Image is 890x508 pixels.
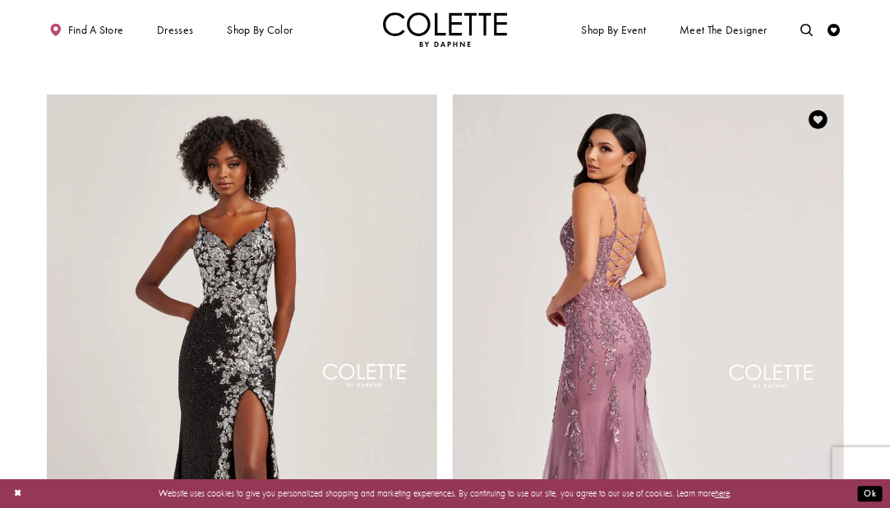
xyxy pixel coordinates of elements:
[383,12,508,47] a: Visit Home Page
[227,24,293,36] span: Shop by color
[677,12,771,47] a: Meet the designer
[90,485,800,501] p: Website uses cookies to give you personalized shopping and marketing experiences. By continuing t...
[224,12,296,47] span: Shop by color
[383,12,508,47] img: Colette by Daphne
[680,24,767,36] span: Meet the designer
[7,483,28,505] button: Close Dialog
[798,12,817,47] a: Toggle search
[157,24,193,36] span: Dresses
[579,12,649,47] span: Shop By Event
[68,24,124,36] span: Find a store
[858,486,883,501] button: Submit Dialog
[715,487,730,499] a: here
[47,12,127,47] a: Find a store
[825,12,844,47] a: Check Wishlist
[154,12,196,47] span: Dresses
[582,24,647,36] span: Shop By Event
[805,106,832,132] a: Add to Wishlist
